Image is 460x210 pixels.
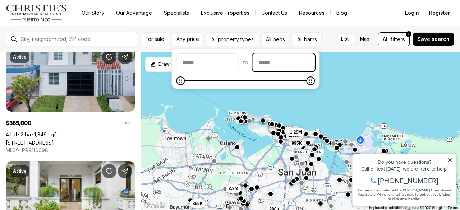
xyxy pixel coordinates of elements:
span: 1.81M [287,129,299,134]
span: Maximum [306,76,315,85]
a: Resources [293,8,330,18]
button: All beds [261,32,290,46]
a: Specialists [158,8,195,18]
label: List [335,33,354,46]
button: Register [425,6,454,20]
button: Save Property: 5 PARQUE DE TORRIMAR #H-6 [102,50,116,64]
span: Save search [417,36,450,42]
span: 1.29M [290,129,302,135]
span: [PHONE_NUMBER] [29,34,89,41]
button: 1.29M [287,128,305,136]
label: Map [354,33,375,46]
button: 2.9M [226,184,241,193]
button: Share Property [118,164,132,178]
button: 1.81M [284,127,302,136]
p: Active [13,168,27,174]
span: 365K [193,201,203,206]
a: Exclusive Properties [195,8,255,18]
span: 995K [292,140,302,146]
span: All [383,36,389,43]
button: Allfilters1 [378,32,410,46]
button: Contact Us [256,8,293,18]
button: All baths [293,32,322,46]
button: Save Property: 1308 WILSON AVE [102,164,116,178]
button: All property types [207,32,258,46]
span: For sale [146,36,164,42]
button: 3M [289,126,301,135]
span: to [243,60,248,65]
a: Our Story [76,8,110,18]
span: filters [390,36,405,43]
button: Save search [413,32,454,46]
span: Register [429,10,450,16]
a: 5 PARQUE DE TORRIMAR #H-6, BAYAMON PR, 00959 [6,140,54,146]
span: Minimum [176,76,185,85]
span: I agree to be contacted by [PERSON_NAME] International Real Estate PR via text, call & email. To ... [9,44,102,58]
span: 2.9M [229,186,238,191]
button: Start drawing [145,57,174,72]
a: Our Advantage [110,8,158,18]
button: For sale [141,32,169,46]
button: 2.58M [286,131,303,140]
button: Property options [121,116,135,130]
span: Login [405,10,419,16]
span: Any price [176,36,199,42]
div: Do you have questions? [8,16,104,21]
input: priceMin [176,54,238,71]
button: Any price [172,32,204,46]
div: Call or text [DATE], we are here to help! [8,23,104,28]
img: logo [6,4,67,22]
button: 365K [190,199,206,208]
button: 995K [289,139,305,148]
button: Share Property [118,50,132,64]
span: 1 [408,31,409,37]
button: Login [401,6,423,20]
a: Blog [331,8,353,18]
input: priceMax [253,54,314,71]
p: Active [13,54,27,60]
